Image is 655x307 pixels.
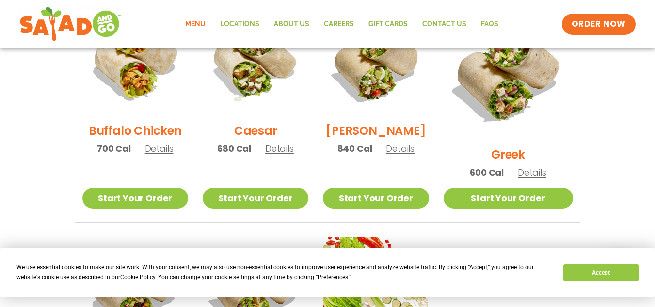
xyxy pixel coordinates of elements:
span: Details [518,166,546,178]
span: Details [145,143,174,155]
a: Start Your Order [323,188,429,209]
a: ORDER NOW [562,14,636,35]
a: FAQs [474,13,506,35]
span: 840 Cal [337,142,372,155]
img: Product photo for Buffalo Chicken Wrap [82,9,188,115]
h2: [PERSON_NAME] [326,122,426,139]
h2: Caesar [234,122,277,139]
img: Product photo for Greek Wrap [444,9,573,139]
h2: Buffalo Chicken [89,122,181,139]
span: Cookie Policy [120,274,155,281]
a: Start Your Order [203,188,308,209]
div: We use essential cookies to make our site work. With your consent, we may also use non-essential ... [16,262,552,283]
img: new-SAG-logo-768×292 [19,5,122,44]
a: Start Your Order [82,188,188,209]
span: 680 Cal [217,142,251,155]
span: 600 Cal [470,166,504,179]
a: Careers [317,13,361,35]
span: Details [265,143,294,155]
a: Contact Us [415,13,474,35]
img: Product photo for Caesar Wrap [203,9,308,115]
nav: Menu [178,13,506,35]
a: About Us [267,13,317,35]
span: Preferences [318,274,348,281]
span: ORDER NOW [572,18,626,30]
h2: Greek [491,146,525,163]
span: 700 Cal [97,142,131,155]
a: Start Your Order [444,188,573,209]
button: Accept [563,264,638,281]
span: Details [386,143,415,155]
a: GIFT CARDS [361,13,415,35]
a: Menu [178,13,213,35]
img: Product photo for Cobb Wrap [323,9,429,115]
a: Locations [213,13,267,35]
